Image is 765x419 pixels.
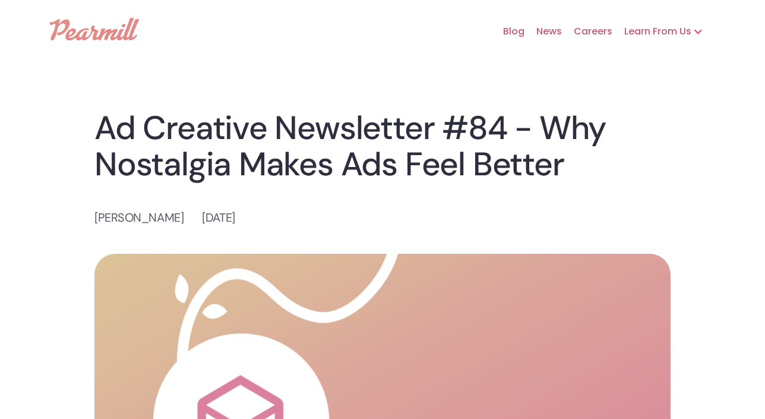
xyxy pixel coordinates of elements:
p: [PERSON_NAME] [94,209,184,227]
a: News [524,12,562,51]
div: Learn From Us [612,12,715,51]
a: Careers [562,12,612,51]
h1: Ad Creative Newsletter #84 - Why Nostalgia Makes Ads Feel Better [94,110,671,182]
a: Blog [491,12,524,51]
div: Learn From Us [612,24,691,39]
p: [DATE] [202,209,235,227]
